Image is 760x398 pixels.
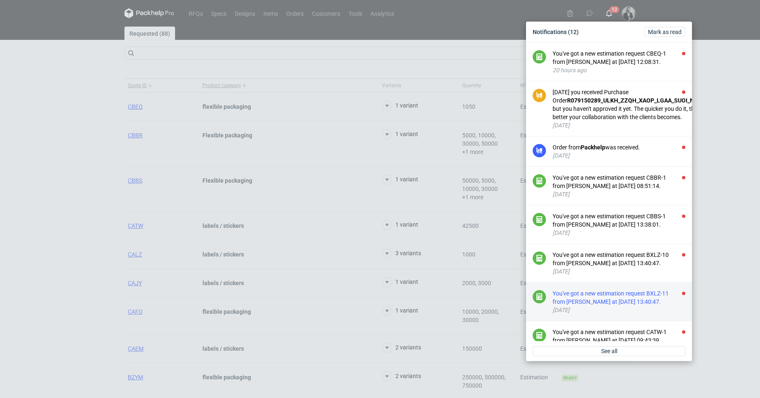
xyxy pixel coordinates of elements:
strong: Packhelp [581,144,605,151]
button: You've got a new estimation request CATW-1 from [PERSON_NAME] at [DATE] 09:43:39.a month ago [553,328,685,353]
div: You've got a new estimation request CBEQ-1 from [PERSON_NAME] at [DATE] 12:08:31. [553,49,685,66]
div: [DATE] [553,190,685,198]
div: [DATE] [553,121,713,129]
button: You've got a new estimation request BXLZ-10 from [PERSON_NAME] at [DATE] 13:40:47.[DATE] [553,251,685,276]
div: [DATE] [553,151,685,160]
div: Order from was received. [553,143,685,151]
span: See all [601,348,617,354]
div: You've got a new estimation request BXLZ-10 from [PERSON_NAME] at [DATE] 13:40:47. [553,251,685,267]
button: [DATE] you received Purchase OrderR079150289_ULKH_ZZQH_XAOP_LGAA_SUOI_NNJF, but you haven't appro... [553,88,713,129]
div: You've got a new estimation request CATW-1 from [PERSON_NAME] at [DATE] 09:43:39. [553,328,685,344]
div: You've got a new estimation request CBBS-1 from [PERSON_NAME] at [DATE] 13:38:01. [553,212,685,229]
div: [DATE] you received Purchase Order , but you haven't approved it yet. The quicker you do it, the ... [553,88,713,121]
button: You've got a new estimation request CBBR-1 from [PERSON_NAME] at [DATE] 08:51:14.[DATE] [553,173,685,198]
strong: R079150289_ULKH_ZZQH_XAOP_LGAA_SUOI_NNJF [567,97,705,104]
a: See all [533,346,685,356]
div: [DATE] [553,306,685,314]
button: You've got a new estimation request BXLZ-11 from [PERSON_NAME] at [DATE] 13:40:47.[DATE] [553,289,685,314]
div: You've got a new estimation request BXLZ-11 from [PERSON_NAME] at [DATE] 13:40:47. [553,289,685,306]
div: [DATE] [553,267,685,276]
div: [DATE] [553,229,685,237]
button: You've got a new estimation request CBBS-1 from [PERSON_NAME] at [DATE] 13:38:01.[DATE] [553,212,685,237]
button: Mark as read [644,27,685,37]
button: You've got a new estimation request CBEQ-1 from [PERSON_NAME] at [DATE] 12:08:31.20 hours ago [553,49,685,74]
button: Order fromPackhelpwas received.[DATE] [553,143,685,160]
div: You've got a new estimation request CBBR-1 from [PERSON_NAME] at [DATE] 08:51:14. [553,173,685,190]
div: Notifications (12) [529,25,689,39]
span: Mark as read [648,29,682,35]
div: 20 hours ago [553,66,685,74]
